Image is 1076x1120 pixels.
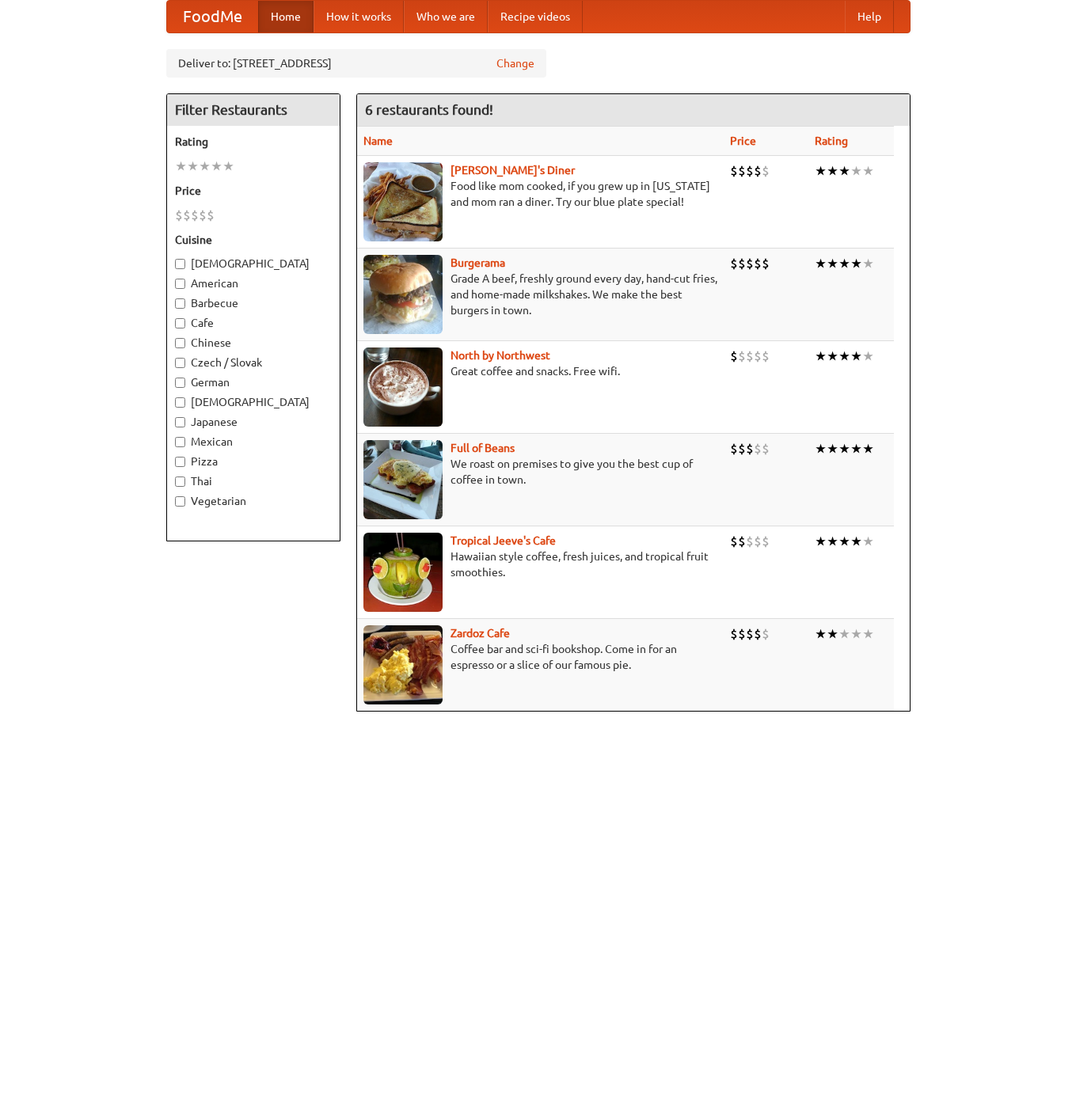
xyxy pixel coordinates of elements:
[451,442,515,454] a: Full of Beans
[451,534,556,547] a: Tropical Jeeve's Cafe
[746,162,754,180] li: $
[862,625,874,643] li: ★
[762,533,770,550] li: $
[838,255,850,272] li: ★
[762,255,770,272] li: $
[175,279,185,289] input: American
[175,457,185,467] input: Pizza
[862,533,874,550] li: ★
[363,363,717,379] p: Great coffee and snacks. Free wifi.
[365,102,493,117] ng-pluralize: 6 restaurants found!
[451,164,575,177] a: [PERSON_NAME]'s Diner
[827,440,838,457] li: ★
[838,162,850,180] li: ★
[815,255,827,272] li: ★
[175,256,332,271] label: [DEMOGRAPHIC_DATA]
[762,440,770,457] li: $
[207,207,215,224] li: $
[175,158,187,175] li: ★
[363,456,717,488] p: We roast on premises to give you the best cup of coffee in town.
[175,417,185,427] input: Japanese
[175,378,185,388] input: German
[738,347,746,365] li: $
[827,162,838,180] li: ★
[850,625,862,643] li: ★
[451,627,510,640] a: Zardoz Cafe
[738,440,746,457] li: $
[746,625,754,643] li: $
[175,338,185,348] input: Chinese
[175,397,185,408] input: [DEMOGRAPHIC_DATA]
[175,315,332,331] label: Cafe
[730,347,738,365] li: $
[730,255,738,272] li: $
[838,440,850,457] li: ★
[815,347,827,365] li: ★
[738,625,746,643] li: $
[496,55,534,71] a: Change
[175,134,332,150] h5: Rating
[451,349,550,362] b: North by Northwest
[762,162,770,180] li: $
[187,158,199,175] li: ★
[175,394,332,410] label: [DEMOGRAPHIC_DATA]
[738,255,746,272] li: $
[175,232,332,248] h5: Cuisine
[850,440,862,457] li: ★
[175,358,185,368] input: Czech / Slovak
[850,162,862,180] li: ★
[730,625,738,643] li: $
[746,533,754,550] li: $
[175,275,332,291] label: American
[815,440,827,457] li: ★
[850,533,862,550] li: ★
[754,440,762,457] li: $
[738,162,746,180] li: $
[167,1,258,32] a: FoodMe
[175,183,332,199] h5: Price
[850,255,862,272] li: ★
[815,162,827,180] li: ★
[730,162,738,180] li: $
[175,414,332,430] label: Japanese
[211,158,222,175] li: ★
[314,1,404,32] a: How it works
[175,207,183,224] li: $
[746,255,754,272] li: $
[827,347,838,365] li: ★
[451,256,505,269] a: Burgerama
[175,298,185,309] input: Barbecue
[222,158,234,175] li: ★
[363,178,717,210] p: Food like mom cooked, if you grew up in [US_STATE] and mom ran a diner. Try our blue plate special!
[363,347,443,427] img: north.jpg
[838,625,850,643] li: ★
[199,158,211,175] li: ★
[838,533,850,550] li: ★
[363,135,393,147] a: Name
[850,347,862,365] li: ★
[754,162,762,180] li: $
[175,434,332,450] label: Mexican
[827,533,838,550] li: ★
[746,347,754,365] li: $
[363,549,717,580] p: Hawaiian style coffee, fresh juices, and tropical fruit smoothies.
[175,454,332,469] label: Pizza
[815,625,827,643] li: ★
[754,347,762,365] li: $
[183,207,191,224] li: $
[862,440,874,457] li: ★
[754,533,762,550] li: $
[862,347,874,365] li: ★
[488,1,583,32] a: Recipe videos
[175,437,185,447] input: Mexican
[258,1,314,32] a: Home
[175,259,185,269] input: [DEMOGRAPHIC_DATA]
[827,255,838,272] li: ★
[363,625,443,704] img: zardoz.jpg
[175,473,332,489] label: Thai
[175,496,185,507] input: Vegetarian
